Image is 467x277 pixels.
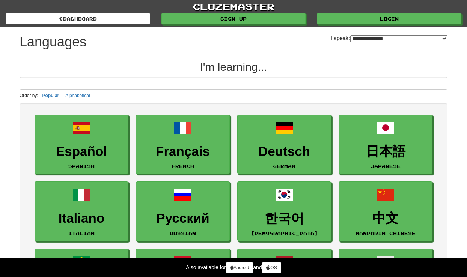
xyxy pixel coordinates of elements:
[241,211,327,226] h3: 한국어
[39,144,124,159] h3: Español
[39,211,124,226] h3: Italiano
[136,115,230,174] a: FrançaisFrench
[68,163,95,169] small: Spanish
[20,61,447,73] h2: I'm learning...
[170,231,196,236] small: Russian
[35,115,128,174] a: EspañolSpanish
[237,115,331,174] a: DeutschGerman
[63,91,92,100] button: Alphabetical
[273,163,295,169] small: German
[339,115,432,174] a: 日本語Japanese
[20,34,86,49] h1: Languages
[356,231,416,236] small: Mandarin Chinese
[161,13,306,24] a: Sign up
[20,93,38,98] small: Order by:
[172,163,194,169] small: French
[226,262,253,273] a: Android
[35,181,128,241] a: ItalianoItalian
[140,144,226,159] h3: Français
[371,163,401,169] small: Japanese
[140,211,226,226] h3: Русский
[343,211,428,226] h3: 中文
[339,181,432,241] a: 中文Mandarin Chinese
[331,34,447,42] label: I speak:
[136,181,230,241] a: РусскийRussian
[241,144,327,159] h3: Deutsch
[68,231,95,236] small: Italian
[6,13,150,24] a: dashboard
[40,91,62,100] button: Popular
[343,144,428,159] h3: 日本語
[350,35,447,42] select: I speak:
[237,181,331,241] a: 한국어[DEMOGRAPHIC_DATA]
[262,262,281,273] a: iOS
[251,231,318,236] small: [DEMOGRAPHIC_DATA]
[317,13,461,24] a: Login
